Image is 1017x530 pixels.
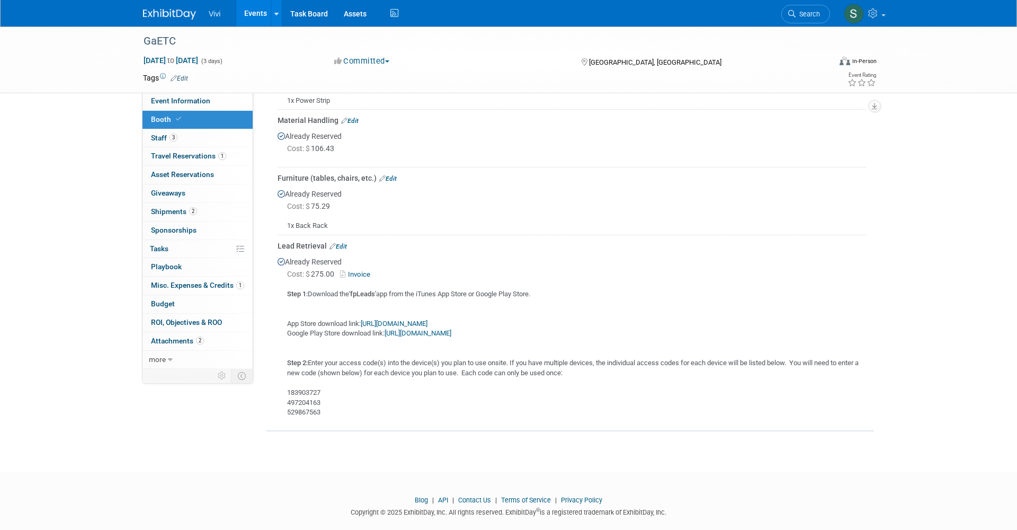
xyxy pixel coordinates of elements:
img: ExhibitDay [143,9,196,20]
div: Already Reserved [278,126,866,163]
a: ROI, Objectives & ROO [142,314,253,332]
span: | [552,496,559,504]
span: Giveaways [151,189,185,197]
span: Sponsorships [151,226,197,234]
div: Event Rating [847,73,876,78]
span: Vivi [209,10,220,18]
a: Blog [415,496,428,504]
a: Shipments2 [142,203,253,221]
b: Step 2: [287,359,308,367]
td: Toggle Event Tabs [231,369,253,383]
span: (3 days) [200,58,222,65]
div: GaETC [140,32,814,51]
span: ROI, Objectives & ROO [151,318,222,326]
span: 75.29 [287,202,334,210]
a: [URL][DOMAIN_NAME] [385,329,451,337]
span: | [450,496,457,504]
a: Asset Reservations [142,166,253,184]
span: Event Information [151,96,210,105]
td: Personalize Event Tab Strip [213,369,231,383]
a: Search [781,5,830,23]
span: Search [796,10,820,18]
span: Cost: $ [287,144,311,153]
img: Sara Membreno [844,4,864,24]
a: Privacy Policy [561,496,602,504]
span: Travel Reservations [151,152,226,160]
a: Edit [329,243,347,250]
span: 275.00 [287,270,338,278]
span: Shipments [151,207,197,216]
img: Format-Inperson.png [840,57,850,65]
span: Cost: $ [287,270,311,278]
span: 106.43 [287,144,338,153]
div: 1x Back Rack [278,213,866,231]
span: 2 [196,337,204,344]
a: Edit [341,117,359,125]
a: Contact Us [458,496,491,504]
button: Committed [331,56,394,67]
b: 'fpLeads' [349,290,376,298]
a: Playbook [142,258,253,276]
span: 1 [236,281,244,289]
a: Travel Reservations1 [142,147,253,165]
div: In-Person [852,57,877,65]
span: | [430,496,436,504]
div: Lead Retrieval [278,241,866,251]
a: Edit [171,75,188,82]
a: Giveaways [142,184,253,202]
a: Budget [142,295,253,313]
span: Staff [151,134,177,142]
span: [GEOGRAPHIC_DATA], [GEOGRAPHIC_DATA] [589,58,721,66]
div: Download the app from the iTunes App Store or Google Play Store. App Store download link: Google ... [278,281,866,418]
div: Event Format [768,55,877,71]
span: Booth [151,115,183,123]
sup: ® [536,507,540,513]
span: Asset Reservations [151,170,214,179]
i: Booth reservation complete [176,116,181,122]
b: Step 1: [287,290,308,298]
div: Furniture (tables, chairs, etc.) [278,173,866,183]
a: Attachments2 [142,332,253,350]
span: Budget [151,299,175,308]
span: Playbook [151,262,182,271]
span: to [166,56,176,65]
div: Already Reserved [278,183,866,231]
a: Misc. Expenses & Credits1 [142,277,253,295]
a: Sponsorships [142,222,253,240]
a: API [438,496,448,504]
span: [DATE] [DATE] [143,56,199,65]
div: Material Handling [278,115,866,126]
span: 1 [218,152,226,160]
div: Already Reserved [278,251,866,418]
a: [URL][DOMAIN_NAME] [361,320,427,328]
span: Tasks [150,244,168,253]
a: Terms of Service [501,496,551,504]
a: Event Information [142,92,253,110]
span: Attachments [151,337,204,345]
span: more [149,355,166,364]
span: Misc. Expenses & Credits [151,281,244,289]
a: Tasks [142,240,253,258]
span: 3 [169,134,177,142]
a: Staff3 [142,129,253,147]
span: | [493,496,499,504]
span: Cost: $ [287,202,311,210]
a: Invoice [340,270,374,278]
a: Booth [142,111,253,129]
span: 2 [189,207,197,215]
td: Tags [143,73,188,83]
a: more [142,351,253,369]
a: Edit [379,175,397,182]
